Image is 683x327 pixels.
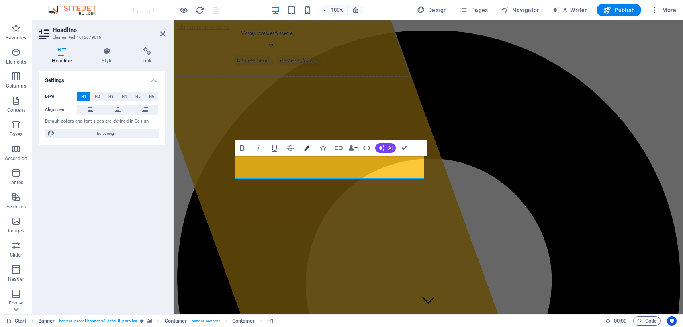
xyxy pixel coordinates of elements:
span: 00 00 [614,316,626,326]
span: Navigator [501,6,539,14]
p: Content [7,107,25,113]
button: reload [195,5,204,15]
span: Paste clipboard [101,35,149,46]
h4: Settings [39,71,165,85]
button: Design [414,4,450,16]
button: More [648,4,679,16]
div: Default colors and font sizes are defined in Design. [45,118,159,125]
span: H5 [135,92,141,101]
span: H6 [149,92,154,101]
span: Pages [460,6,488,14]
span: H3 [108,92,114,101]
button: H1 [77,92,90,101]
h6: 100% [331,5,344,15]
p: Footer [9,300,23,306]
span: : [620,318,621,324]
button: Pages [456,4,491,16]
button: Confirm (Ctrl+⏎) [397,140,412,156]
span: Click to select. Double-click to edit [38,316,55,326]
span: H4 [122,92,127,101]
button: Colors [299,140,314,156]
span: Edit design [57,129,156,138]
label: Level [45,92,77,101]
button: H6 [145,92,158,101]
i: On resize automatically adjust zoom level to fit chosen device. [352,6,359,14]
button: Strikethrough [283,140,298,156]
span: Design [417,6,447,14]
span: Click to select. Double-click to edit [232,316,255,326]
span: Click to select. Double-click to edit [267,316,274,326]
h6: Session time [605,316,627,326]
span: . banner .preset-banner-v3-default .parallax [58,316,137,326]
nav: breadcrumb [38,316,274,326]
button: Code [633,316,661,326]
p: Accordion [5,155,27,162]
button: AI [375,143,396,153]
i: This element is a customizable preset [140,319,144,323]
button: Data Bindings [347,140,358,156]
label: Alignment [45,105,77,115]
p: Favorites [6,35,26,41]
button: Italic (Ctrl+I) [251,140,266,156]
span: More [651,6,676,14]
button: Bold (Ctrl+B) [235,140,250,156]
span: AI Writer [552,6,587,14]
p: Boxes [10,131,23,138]
span: H1 [81,92,86,101]
span: Add elements [58,35,102,46]
p: Columns [6,83,26,89]
h2: Headline [53,27,165,34]
button: Icons [315,140,330,156]
div: Design (Ctrl+Alt+Y) [414,4,450,16]
img: Editor Logo [46,5,106,15]
button: Navigator [498,4,542,16]
span: Click to select. Double-click to edit [165,316,187,326]
button: Publish [597,4,641,16]
h4: Headline [39,47,88,64]
button: Usercentrics [667,316,677,326]
h4: Link [129,47,165,64]
p: Images [8,228,25,234]
span: . banner-content [190,316,219,326]
button: 100% [319,5,348,15]
a: Click to cancel selection. Double-click to open Pages [6,316,27,326]
h4: Style [88,47,129,64]
button: H3 [104,92,118,101]
h3: Element #ed-1013679616 [53,34,149,41]
button: AI Writer [549,4,590,16]
button: HTML [359,140,374,156]
span: AI [388,146,393,150]
p: Tables [9,179,23,186]
span: Publish [603,6,635,14]
p: Features [6,204,26,210]
span: H2 [95,92,100,101]
button: Underline (Ctrl+U) [267,140,282,156]
i: This element contains a background [147,319,152,323]
p: Slider [10,252,22,258]
p: Elements [6,59,27,65]
p: Header [8,276,24,282]
button: H5 [131,92,145,101]
span: Code [637,316,657,326]
button: H4 [118,92,131,101]
button: H2 [91,92,104,101]
button: Link [331,140,346,156]
button: Edit design [45,129,159,138]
